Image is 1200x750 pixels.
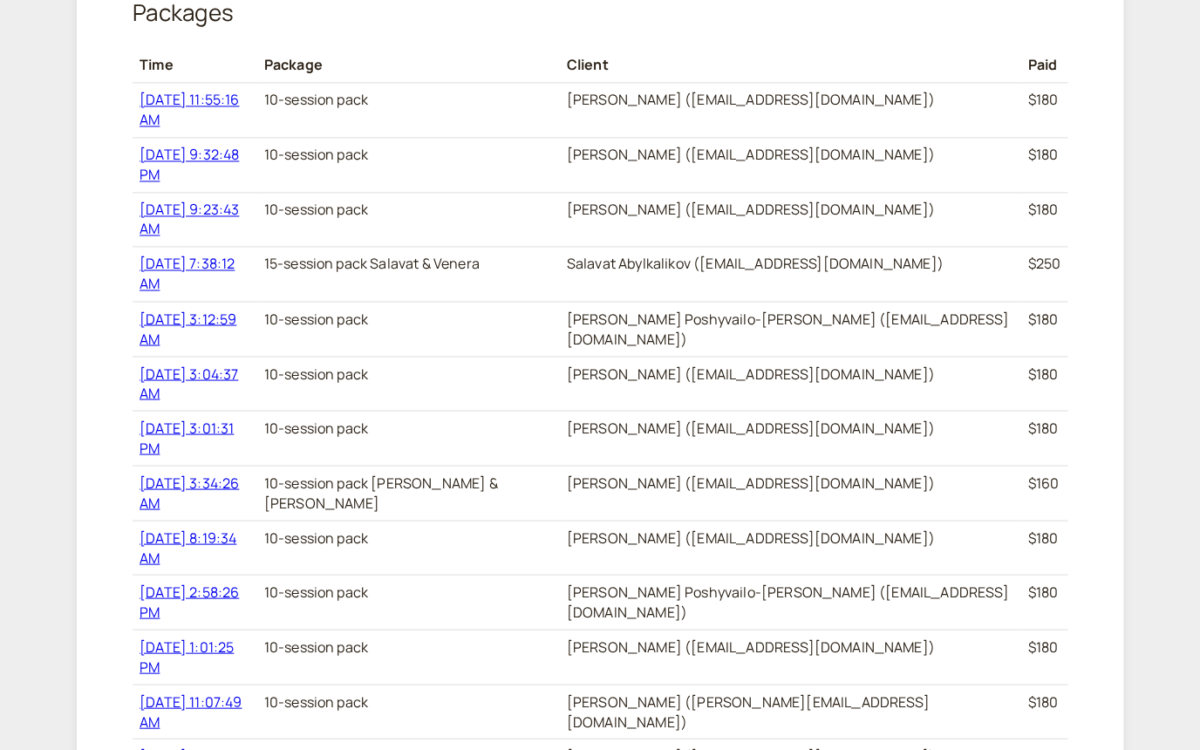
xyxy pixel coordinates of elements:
[560,247,1021,302] td: Salavat Abylkalikov ([EMAIL_ADDRESS][DOMAIN_NAME])
[257,356,560,411] td: 10-session pack
[560,411,1021,466] td: [PERSON_NAME] ([EMAIL_ADDRESS][DOMAIN_NAME])
[257,137,560,192] td: 10-session pack
[560,137,1021,192] td: [PERSON_NAME] ([EMAIL_ADDRESS][DOMAIN_NAME])
[257,466,560,521] td: 10-session pack [PERSON_NAME] & [PERSON_NAME]
[1020,192,1067,247] td: $180
[560,301,1021,356] td: [PERSON_NAME] Poshyvailo-[PERSON_NAME] ([EMAIL_ADDRESS][DOMAIN_NAME])
[140,582,239,621] a: [DATE] 2:58:26 PM
[140,254,235,293] a: [DATE] 7:38:12 AM
[257,520,560,575] td: 10-session pack
[560,575,1021,630] td: [PERSON_NAME] Poshyvailo-[PERSON_NAME] ([EMAIL_ADDRESS][DOMAIN_NAME])
[1020,466,1067,521] td: $160
[257,630,560,685] td: 10-session pack
[560,684,1021,739] td: [PERSON_NAME] ([PERSON_NAME][EMAIL_ADDRESS][DOMAIN_NAME])
[257,192,560,247] td: 10-session pack
[1020,520,1067,575] td: $180
[140,692,242,731] a: [DATE] 11:07:49 AM
[257,83,560,138] td: 10-session pack
[257,48,560,82] th: Package
[560,630,1021,685] td: [PERSON_NAME] ([EMAIL_ADDRESS][DOMAIN_NAME])
[1020,684,1067,739] td: $180
[140,309,236,348] a: [DATE] 3:12:59 AM
[257,247,560,302] td: 15-session pack Salavat & Venera
[1020,356,1067,411] td: $180
[257,411,560,466] td: 10-session pack
[1020,630,1067,685] td: $180
[133,48,257,82] th: Time
[560,192,1021,247] td: [PERSON_NAME] ([EMAIL_ADDRESS][DOMAIN_NAME])
[1020,83,1067,138] td: $180
[1020,575,1067,630] td: $180
[140,364,238,403] a: [DATE] 3:04:37 AM
[1020,411,1067,466] td: $180
[257,575,560,630] td: 10-session pack
[140,90,239,129] a: [DATE] 11:55:16 AM
[140,473,239,512] a: [DATE] 3:34:26 AM
[560,466,1021,521] td: [PERSON_NAME] ([EMAIL_ADDRESS][DOMAIN_NAME])
[560,356,1021,411] td: [PERSON_NAME] ([EMAIL_ADDRESS][DOMAIN_NAME])
[560,520,1021,575] td: [PERSON_NAME] ([EMAIL_ADDRESS][DOMAIN_NAME])
[1020,48,1067,82] th: Paid
[560,83,1021,138] td: [PERSON_NAME] ([EMAIL_ADDRESS][DOMAIN_NAME])
[140,418,234,457] a: [DATE] 3:01:31 PM
[1020,301,1067,356] td: $180
[140,528,236,567] a: [DATE] 8:19:34 AM
[560,48,1021,82] th: Client
[140,200,239,239] a: [DATE] 9:23:43 AM
[1020,137,1067,192] td: $180
[257,301,560,356] td: 10-session pack
[140,637,234,676] a: [DATE] 1:01:25 PM
[140,145,239,184] a: [DATE] 9:32:48 PM
[1020,247,1067,302] td: $250
[257,684,560,739] td: 10-session pack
